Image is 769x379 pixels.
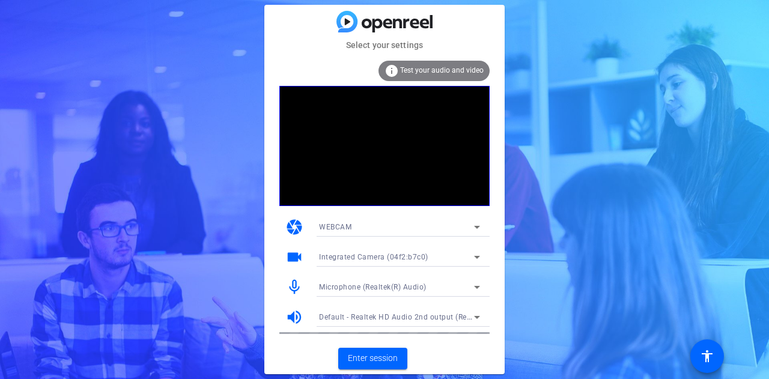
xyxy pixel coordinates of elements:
mat-icon: accessibility [700,349,714,363]
img: blue-gradient.svg [336,11,433,32]
span: Test your audio and video [400,66,484,74]
button: Enter session [338,348,407,369]
span: Default - Realtek HD Audio 2nd output (Realtek(R) Audio) [319,312,519,321]
mat-icon: info [384,64,399,78]
mat-icon: volume_up [285,308,303,326]
span: WEBCAM [319,223,351,231]
mat-icon: mic_none [285,278,303,296]
mat-icon: videocam [285,248,303,266]
span: Microphone (Realtek(R) Audio) [319,283,427,291]
mat-icon: camera [285,218,303,236]
span: Enter session [348,352,398,365]
mat-card-subtitle: Select your settings [264,38,505,52]
span: Integrated Camera (04f2:b7c0) [319,253,428,261]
